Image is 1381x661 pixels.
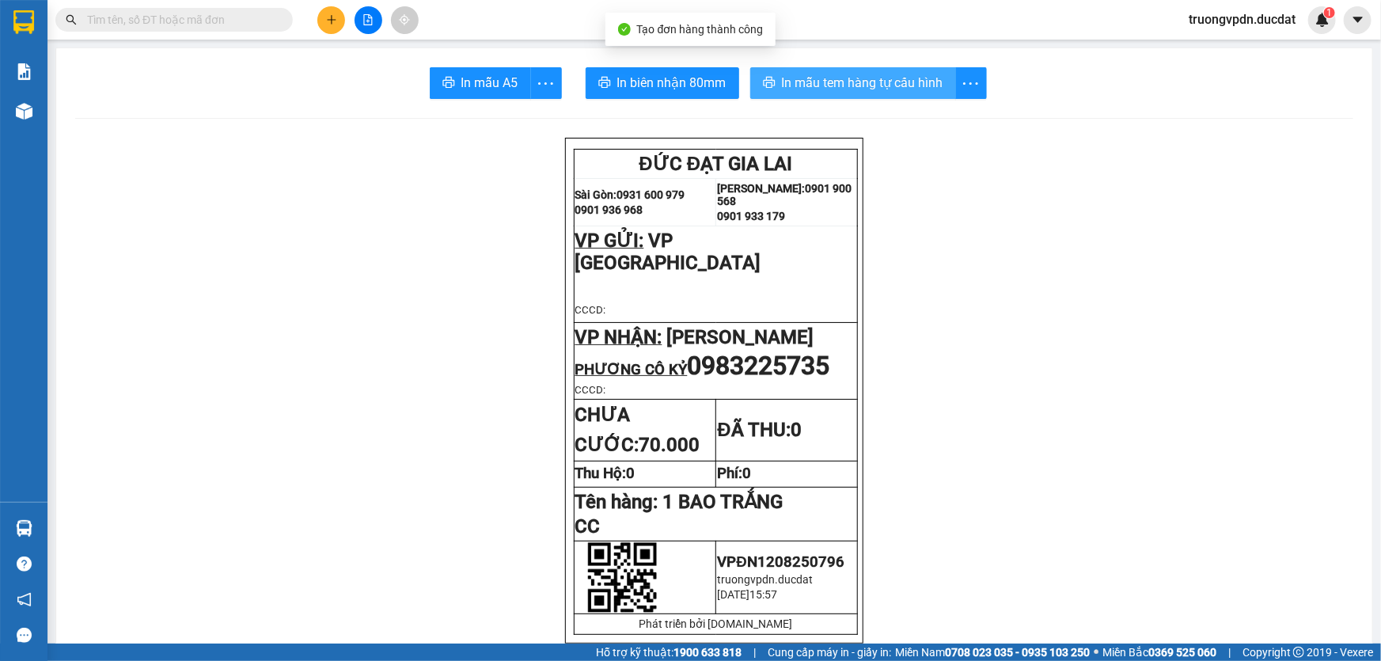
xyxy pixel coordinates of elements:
span: VP GỬI: [575,230,644,252]
strong: [PERSON_NAME]: [717,182,805,195]
span: 1 BAO TRẮNG [663,491,783,513]
span: VP GỬI: [10,99,79,121]
span: Miền Nam [895,644,1090,661]
strong: Sài Gòn: [10,52,58,67]
span: printer [598,76,611,91]
button: more [530,67,562,99]
span: notification [17,592,32,607]
span: PHƯƠNG CÔ KỶ [575,361,688,378]
button: plus [317,6,345,34]
button: file-add [355,6,382,34]
span: truongvpdn.ducdat [717,573,813,586]
input: Tìm tên, số ĐT hoặc mã đơn [87,11,274,28]
span: In mẫu A5 [461,73,518,93]
button: aim [391,6,419,34]
button: caret-down [1344,6,1372,34]
span: In mẫu tem hàng tự cấu hình [782,73,943,93]
span: search [66,14,77,25]
strong: 0901 936 968 [10,70,88,85]
span: caret-down [1351,13,1365,27]
span: 0983225735 [688,351,830,381]
img: warehouse-icon [16,103,32,120]
span: ĐỨC ĐẠT GIA LAI [639,153,793,175]
strong: 0369 525 060 [1148,646,1216,659]
strong: 0901 933 179 [149,77,226,92]
span: Miền Bắc [1102,644,1216,661]
span: [DATE] [717,588,749,601]
span: question-circle [17,557,32,572]
span: VP NHẬN: [575,326,662,348]
strong: 0931 600 979 [58,52,135,67]
span: 0 [742,465,751,482]
span: truongvpdn.ducdat [1176,9,1308,29]
button: printerIn biên nhận 80mm [586,67,739,99]
span: | [1228,644,1231,661]
span: Tên hàng: [575,491,783,513]
span: message [17,628,32,643]
strong: 1900 633 818 [673,646,742,659]
span: ĐỨC ĐẠT GIA LAI [68,15,222,37]
span: 0 [791,419,802,441]
span: | [753,644,756,661]
span: more [956,74,986,93]
td: Phát triển bởi [DOMAIN_NAME] [574,614,858,634]
span: ⚪️ [1094,649,1098,655]
span: VP [GEOGRAPHIC_DATA] [10,99,196,143]
span: check-circle [618,23,631,36]
span: aim [399,14,410,25]
strong: 0901 900 568 [717,182,852,207]
img: warehouse-icon [16,520,32,537]
span: VP [GEOGRAPHIC_DATA] [575,230,761,274]
img: icon-new-feature [1315,13,1330,27]
span: 70.000 [639,434,700,456]
strong: 0931 600 979 [617,188,685,201]
button: printerIn mẫu A5 [430,67,531,99]
strong: 0901 900 568 [149,44,276,74]
span: printer [442,76,455,91]
button: printerIn mẫu tem hàng tự cấu hình [750,67,956,99]
strong: Sài Gòn: [575,188,617,201]
strong: Thu Hộ: [575,465,635,482]
strong: [PERSON_NAME]: [149,44,248,59]
span: CC [575,515,601,538]
img: logo-vxr [13,10,34,34]
span: [PERSON_NAME] [667,326,814,348]
strong: 0901 936 968 [575,203,643,216]
span: printer [763,76,776,91]
strong: CHƯA CƯỚC: [575,404,700,456]
strong: 0901 933 179 [717,210,785,222]
span: plus [326,14,337,25]
span: Cung cấp máy in - giấy in: [768,644,891,661]
span: CCCD: [575,384,606,396]
img: solution-icon [16,63,32,80]
img: qr-code [587,542,658,613]
span: more [531,74,561,93]
span: Hỗ trợ kỹ thuật: [596,644,742,661]
strong: 0708 023 035 - 0935 103 250 [945,646,1090,659]
span: 15:57 [749,588,777,601]
strong: Phí: [717,465,751,482]
span: copyright [1293,647,1304,658]
strong: ĐÃ THU: [717,419,801,441]
span: 0 [627,465,635,482]
span: 1 [1326,7,1332,18]
span: CCCD: [575,304,606,316]
span: Tạo đơn hàng thành công [637,23,764,36]
span: file-add [362,14,374,25]
span: In biên nhận 80mm [617,73,727,93]
span: VPĐN1208250796 [717,553,844,571]
sup: 1 [1324,7,1335,18]
button: more [955,67,987,99]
